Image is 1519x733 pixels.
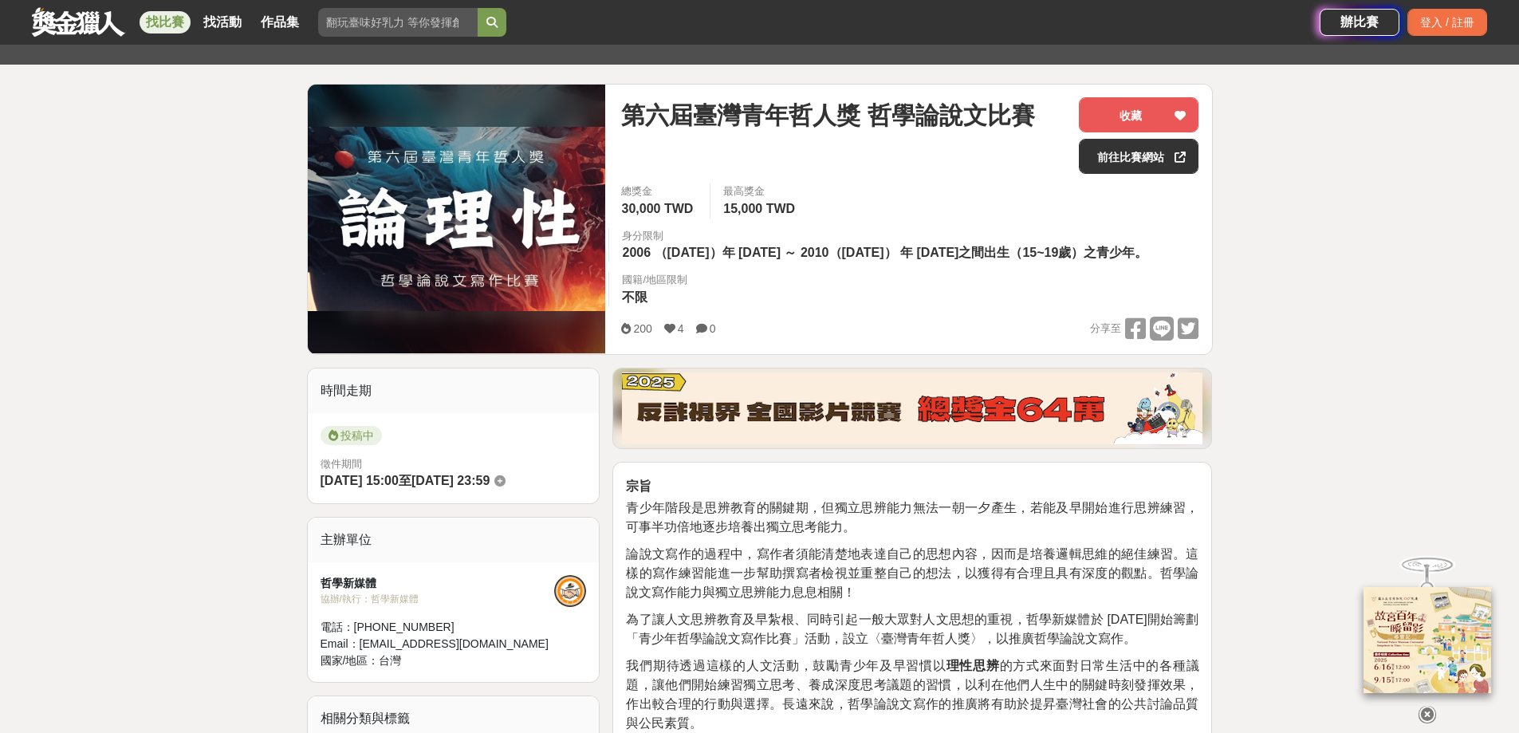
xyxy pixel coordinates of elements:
div: 登入 / 註冊 [1407,9,1487,36]
a: 找比賽 [140,11,191,33]
span: 不限 [622,290,647,304]
a: 前往比賽網站 [1079,139,1198,174]
strong: 宗旨 [626,479,651,493]
span: 200 [633,322,651,335]
span: 青少年階段是思辨教育的關鍵期，但獨立思辨能力無法一朝一夕產生，若能及早開始進行思辨練習，可事半功倍地逐步培養出獨立思考能力。 [626,501,1198,534]
button: 收藏 [1079,97,1198,132]
img: Cover Image [308,127,606,311]
span: 0 [710,322,716,335]
strong: 理性思辨 [946,659,1000,672]
span: [DATE] 23:59 [411,474,490,487]
a: 找活動 [197,11,248,33]
span: 2006 （[DATE]）年 [DATE] ～ 2010（[DATE]） 年 [DATE]之間出生（15~19歲）之青少年。 [622,246,1147,259]
span: 為了讓人文思辨教育及早紮根、同時引起一般大眾對人文思想的重視，哲學新媒體於 [DATE]開始籌劃「青少年哲學論說文寫作比賽」活動，設立〈臺灣青年哲人獎〉，以推廣哲學論說文寫作。 [626,613,1198,645]
span: 至 [399,474,411,487]
div: 時間走期 [308,368,600,413]
input: 翻玩臺味好乳力 等你發揮創意！ [318,8,478,37]
div: 國籍/地區限制 [622,272,687,288]
span: 國家/地區： [321,654,380,667]
a: 辦比賽 [1320,9,1399,36]
span: 30,000 TWD [621,202,693,215]
img: 760c60fc-bf85-49b1-bfa1-830764fee2cd.png [622,372,1202,444]
span: 15,000 TWD [723,202,795,215]
span: 台灣 [379,654,401,667]
span: 最高獎金 [723,183,799,199]
div: 哲學新媒體 [321,575,555,592]
span: [DATE] 15:00 [321,474,399,487]
div: Email： [EMAIL_ADDRESS][DOMAIN_NAME] [321,636,555,652]
span: 我們期待透過這樣的人文活動，鼓勵青少年及早習慣以 的方式來面對日常生活中的各種議題，讓他們開始練習獨立思考、養成深度思考議題的習慣，以利在他們人生中的關鍵時刻發揮效果，作出較合理的行動與選擇。長... [626,659,1198,730]
span: 4 [678,322,684,335]
a: 作品集 [254,11,305,33]
span: 分享至 [1090,317,1121,341]
span: 第六屆臺灣青年哲人獎 哲學論說文比賽 [621,97,1034,133]
span: 投稿中 [321,426,382,445]
img: 968ab78a-c8e5-4181-8f9d-94c24feca916.png [1364,587,1491,693]
div: 電話： [PHONE_NUMBER] [321,619,555,636]
span: 總獎金 [621,183,697,199]
div: 主辦單位 [308,518,600,562]
span: 論說文寫作的過程中，寫作者須能清楚地表達自己的思想內容，因而是培養邏輯思維的絕佳練習。這樣的寫作練習能進一步幫助撰寫者檢視並重整自己的想法，以獲得有合理且具有深度的觀點。哲學論說文寫作能力與獨立... [626,547,1198,599]
span: 徵件期間 [321,458,362,470]
div: 身分限制 [622,228,1151,244]
div: 協辦/執行： 哲學新媒體 [321,592,555,606]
